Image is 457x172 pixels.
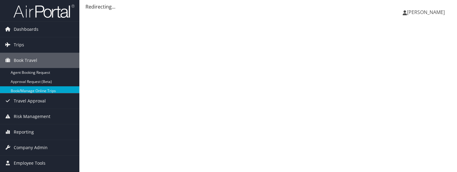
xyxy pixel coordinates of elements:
[14,124,34,140] span: Reporting
[403,3,451,21] a: [PERSON_NAME]
[13,4,74,18] img: airportal-logo.png
[14,156,45,171] span: Employee Tools
[85,3,451,10] div: Redirecting...
[407,9,445,16] span: [PERSON_NAME]
[14,109,50,124] span: Risk Management
[14,93,46,109] span: Travel Approval
[14,53,37,68] span: Book Travel
[14,140,48,155] span: Company Admin
[14,37,24,52] span: Trips
[14,22,38,37] span: Dashboards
